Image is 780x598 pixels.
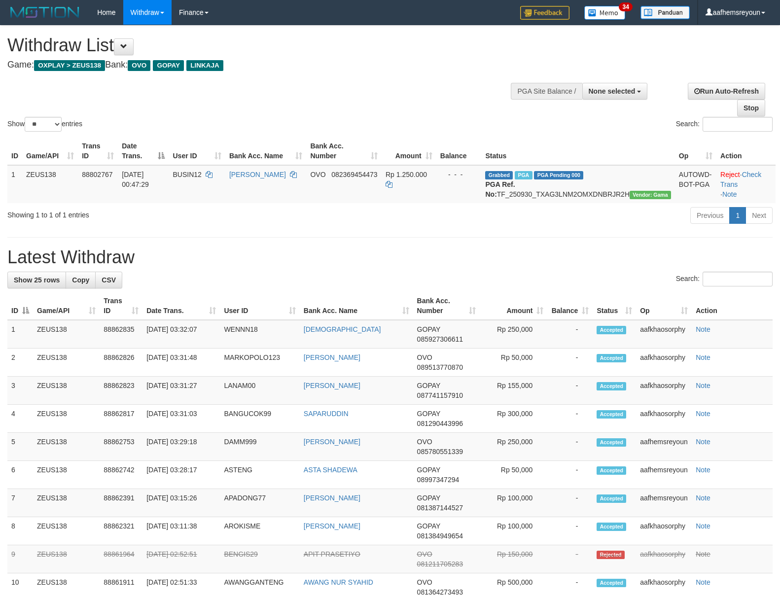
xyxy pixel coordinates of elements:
[304,325,381,333] a: [DEMOGRAPHIC_DATA]
[100,489,142,517] td: 88862391
[304,438,360,446] a: [PERSON_NAME]
[102,276,116,284] span: CSV
[304,578,373,586] a: AWANG NUR SYAHID
[7,320,33,349] td: 1
[481,165,674,203] td: TF_250930_TXAG3LNM2OMXDNBRJR2H
[82,171,112,178] span: 88802767
[417,522,440,530] span: GOPAY
[675,137,716,165] th: Op: activate to sort column ascending
[716,137,776,165] th: Action
[417,410,440,418] span: GOPAY
[417,363,463,371] span: Copy 089513770870 to clipboard
[480,377,547,405] td: Rp 155,000
[696,466,710,474] a: Note
[696,382,710,389] a: Note
[737,100,765,116] a: Stop
[630,191,671,199] span: Vendor URL: https://trx31.1velocity.biz
[33,517,100,545] td: ZEUS138
[417,588,463,596] span: Copy 081364273493 to clipboard
[7,461,33,489] td: 6
[225,137,307,165] th: Bank Acc. Name: activate to sort column ascending
[547,489,593,517] td: -
[72,276,89,284] span: Copy
[7,545,33,573] td: 9
[720,171,740,178] a: Reject
[597,382,626,390] span: Accepted
[220,349,299,377] td: MARKOPOLO123
[300,292,413,320] th: Bank Acc. Name: activate to sort column ascending
[636,461,692,489] td: aafhemsreyoun
[142,433,220,461] td: [DATE] 03:29:18
[142,320,220,349] td: [DATE] 03:32:07
[547,377,593,405] td: -
[597,579,626,587] span: Accepted
[597,438,626,447] span: Accepted
[636,405,692,433] td: aafkhaosorphy
[7,5,82,20] img: MOTION_logo.png
[619,2,632,11] span: 34
[515,171,532,179] span: Marked by aafsreyleap
[220,433,299,461] td: DAMM999
[386,171,427,178] span: Rp 1.250.000
[142,461,220,489] td: [DATE] 03:28:17
[417,466,440,474] span: GOPAY
[22,137,78,165] th: Game/API: activate to sort column ascending
[220,461,299,489] td: ASTENG
[547,433,593,461] td: -
[481,137,674,165] th: Status
[25,117,62,132] select: Showentries
[597,551,624,559] span: Rejected
[304,353,360,361] a: [PERSON_NAME]
[306,137,382,165] th: Bank Acc. Number: activate to sort column ascending
[331,171,377,178] span: Copy 082369454473 to clipboard
[511,83,582,100] div: PGA Site Balance /
[436,137,482,165] th: Balance
[636,517,692,545] td: aafkhaosorphy
[310,171,325,178] span: OVO
[597,354,626,362] span: Accepted
[547,405,593,433] td: -
[413,292,480,320] th: Bank Acc. Number: activate to sort column ascending
[142,292,220,320] th: Date Trans.: activate to sort column ascending
[7,405,33,433] td: 4
[696,578,710,586] a: Note
[417,353,432,361] span: OVO
[696,353,710,361] a: Note
[696,550,710,558] a: Note
[636,433,692,461] td: aafhemsreyoun
[382,137,436,165] th: Amount: activate to sort column ascending
[7,35,510,55] h1: Withdraw List
[480,433,547,461] td: Rp 250,000
[534,171,583,179] span: PGA Pending
[66,272,96,288] a: Copy
[696,522,710,530] a: Note
[220,292,299,320] th: User ID: activate to sort column ascending
[7,137,22,165] th: ID
[417,494,440,502] span: GOPAY
[78,137,118,165] th: Trans ID: activate to sort column ascending
[100,377,142,405] td: 88862823
[480,461,547,489] td: Rp 50,000
[417,420,463,427] span: Copy 081290443996 to clipboard
[186,60,223,71] span: LINKAJA
[220,489,299,517] td: APADONG77
[33,292,100,320] th: Game/API: activate to sort column ascending
[220,377,299,405] td: LANAM00
[520,6,569,20] img: Feedback.jpg
[640,6,690,19] img: panduan.png
[480,349,547,377] td: Rp 50,000
[100,320,142,349] td: 88862835
[696,438,710,446] a: Note
[7,377,33,405] td: 3
[547,292,593,320] th: Balance: activate to sort column ascending
[304,494,360,502] a: [PERSON_NAME]
[589,87,636,95] span: None selected
[142,405,220,433] td: [DATE] 03:31:03
[33,461,100,489] td: ZEUS138
[7,349,33,377] td: 2
[696,410,710,418] a: Note
[33,320,100,349] td: ZEUS138
[417,560,463,568] span: Copy 081211705283 to clipboard
[417,550,432,558] span: OVO
[582,83,648,100] button: None selected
